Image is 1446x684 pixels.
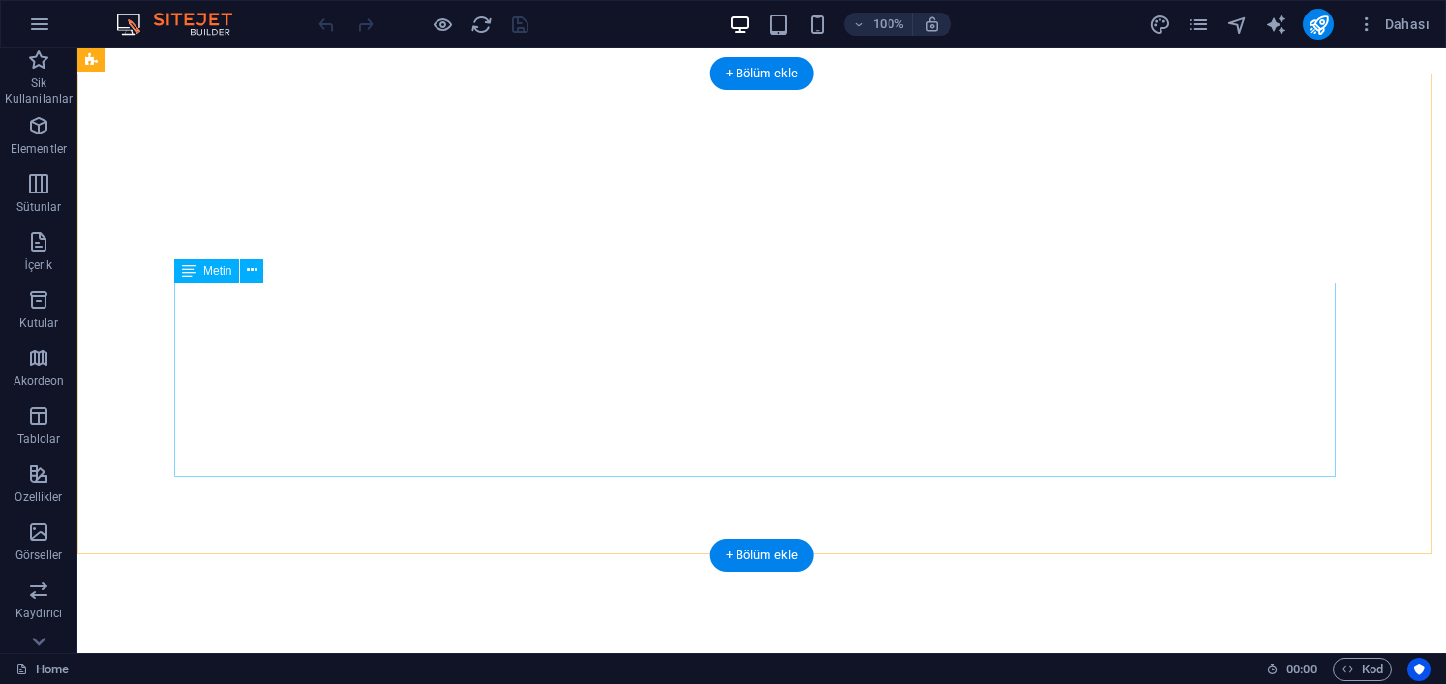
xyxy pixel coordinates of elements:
[1300,662,1303,676] span: :
[1148,13,1171,36] button: design
[19,315,59,331] p: Kutular
[1303,9,1334,40] button: publish
[15,658,69,681] a: Seçimi iptal etmek için tıkla. Sayfaları açmak için çift tıkla
[11,141,67,157] p: Elementler
[1308,14,1330,36] i: Yayınla
[14,373,65,389] p: Akordeon
[873,13,904,36] h6: 100%
[111,13,256,36] img: Editor Logo
[15,548,62,563] p: Görseller
[1187,13,1210,36] button: pages
[1349,9,1437,40] button: Dahası
[16,199,62,215] p: Sütunlar
[469,13,493,36] button: reload
[1265,14,1287,36] i: AI Writer
[844,13,913,36] button: 100%
[1357,15,1430,34] span: Dahası
[1149,14,1171,36] i: Tasarım (Ctrl+Alt+Y)
[1341,658,1383,681] span: Kod
[470,14,493,36] i: Sayfayı yeniden yükleyin
[1264,13,1287,36] button: text_generator
[710,57,814,90] div: + Bölüm ekle
[1333,658,1392,681] button: Kod
[1225,13,1249,36] button: navigator
[923,15,941,33] i: Yeniden boyutlandırmada yakınlaştırma düzeyini seçilen cihaza uyacak şekilde otomatik olarak ayarla.
[431,13,454,36] button: Ön izleme modundan çıkıp düzenlemeye devam etmek için buraya tıklayın
[1407,658,1431,681] button: Usercentrics
[710,539,814,572] div: + Bölüm ekle
[1266,658,1317,681] h6: Oturum süresi
[24,257,52,273] p: İçerik
[1226,14,1249,36] i: Navigatör
[203,265,231,277] span: Metin
[15,606,62,621] p: Kaydırıcı
[17,431,61,447] p: Tablolar
[1286,658,1316,681] span: 00 00
[1188,14,1210,36] i: Sayfalar (Ctrl+Alt+S)
[15,490,62,505] p: Özellikler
